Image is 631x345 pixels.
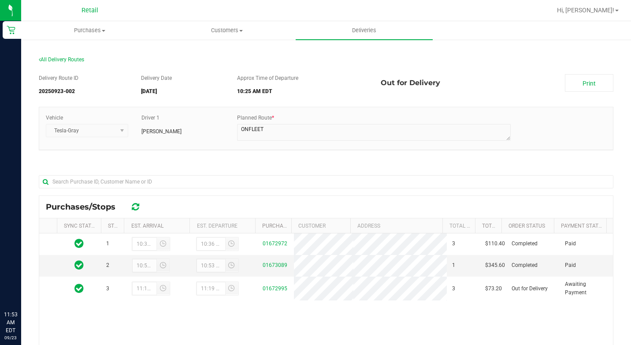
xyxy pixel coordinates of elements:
th: Address [350,218,442,233]
th: Customer [291,218,350,233]
h5: [DATE] [141,89,223,94]
strong: 20250923-002 [39,88,75,94]
p: 11:53 AM EDT [4,311,17,334]
label: Delivery Route ID [39,74,78,82]
label: Delivery Date [141,74,172,82]
span: 1 [106,240,109,248]
span: Retail [82,7,98,14]
span: Purchases/Stops [46,202,124,212]
span: In Sync [74,282,84,295]
span: 3 [452,285,455,293]
span: Hi, [PERSON_NAME]! [557,7,614,14]
span: Out for Delivery [512,285,548,293]
th: Est. Departure [189,218,255,233]
span: Out for Delivery [381,74,440,92]
input: Search Purchase ID, Customer Name or ID [39,175,613,188]
a: Customers [158,21,295,40]
span: Purchases [22,26,158,34]
span: 3 [452,240,455,248]
a: Deliveries [296,21,433,40]
h5: 10:25 AM EDT [237,89,367,94]
span: $345.60 [485,261,505,270]
label: Planned Route [237,114,274,122]
span: Completed [512,240,538,248]
span: 1 [452,261,455,270]
a: 01672972 [263,240,287,247]
inline-svg: Retail [7,26,15,34]
span: [PERSON_NAME] [141,127,182,135]
a: Stop # [108,223,126,229]
span: Paid [565,261,576,270]
span: Awaiting Payment [565,280,608,297]
iframe: Resource center [9,274,35,301]
span: In Sync [74,259,84,271]
a: 01673089 [263,262,287,268]
a: Payment Status [561,223,605,229]
th: Total Order Lines [442,218,475,233]
label: Driver 1 [141,114,160,122]
span: 3 [106,285,109,293]
span: Customers [159,26,295,34]
span: $73.20 [485,285,502,293]
span: Deliveries [340,26,388,34]
span: Completed [512,261,538,270]
a: Print Manifest [565,74,613,92]
span: 2 [106,261,109,270]
a: Purchases [21,21,158,40]
a: Est. Arrival [131,223,163,229]
a: Sync Status [64,223,98,229]
a: 01672995 [263,285,287,292]
label: Approx Time of Departure [237,74,298,82]
a: Purchase ID [262,223,296,229]
span: In Sync [74,237,84,250]
a: Total [482,223,498,229]
a: Order Status [509,223,545,229]
label: Vehicle [46,114,63,122]
span: Paid [565,240,576,248]
span: All Delivery Routes [39,56,84,63]
span: $110.40 [485,240,505,248]
p: 09/23 [4,334,17,341]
